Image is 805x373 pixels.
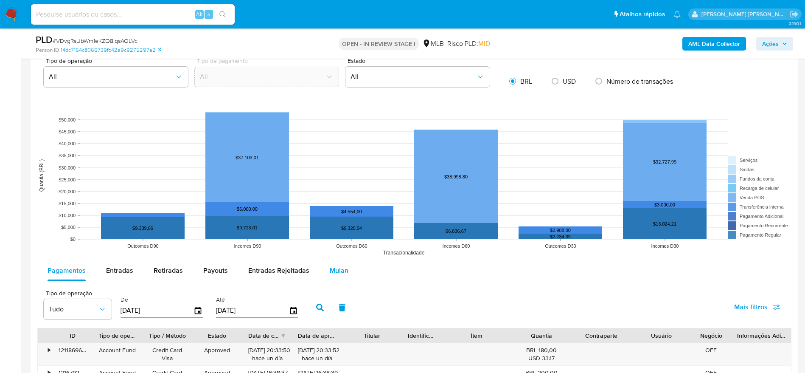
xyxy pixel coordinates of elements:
a: Notificações [673,11,681,18]
a: Sair [790,10,799,19]
span: Risco PLD: [447,39,490,48]
span: Alt [196,10,203,18]
span: # VDvgRsUbWm1eKZQ8iqsAOLVc [53,37,137,45]
span: MID [478,39,490,48]
button: AML Data Collector [682,37,746,51]
span: 3.150.1 [789,20,801,27]
b: PLD [36,33,53,46]
input: Pesquise usuários ou casos... [31,9,235,20]
p: OPEN - IN REVIEW STAGE I [339,38,419,50]
div: MLB [422,39,444,48]
button: search-icon [214,8,231,20]
span: s [208,10,210,18]
a: 14dc7164c8066739fb42a9c9275297a2 [61,46,161,54]
b: Person ID [36,46,59,54]
span: Atalhos rápidos [620,10,665,19]
button: Ações [756,37,793,51]
span: Ações [762,37,779,51]
b: AML Data Collector [688,37,740,51]
p: lucas.santiago@mercadolivre.com [701,10,787,18]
